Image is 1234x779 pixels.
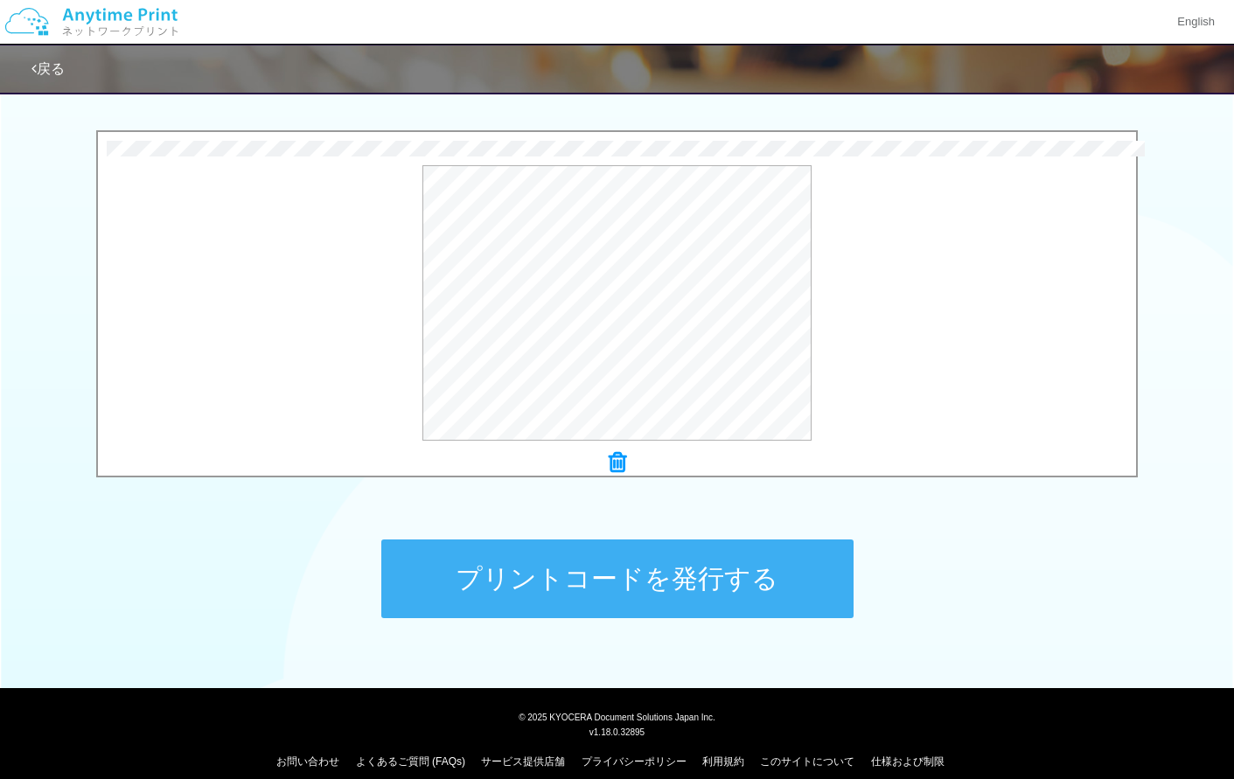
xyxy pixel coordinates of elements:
a: このサイトについて [760,755,854,768]
button: プリントコードを発行する [381,539,854,618]
a: お問い合わせ [276,755,339,768]
a: サービス提供店舗 [481,755,565,768]
span: © 2025 KYOCERA Document Solutions Japan Inc. [519,711,715,722]
a: 戻る [31,61,65,76]
a: よくあるご質問 (FAQs) [356,755,465,768]
a: 仕様および制限 [871,755,945,768]
span: v1.18.0.32895 [589,727,645,737]
a: プライバシーポリシー [582,755,687,768]
a: 利用規約 [702,755,744,768]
